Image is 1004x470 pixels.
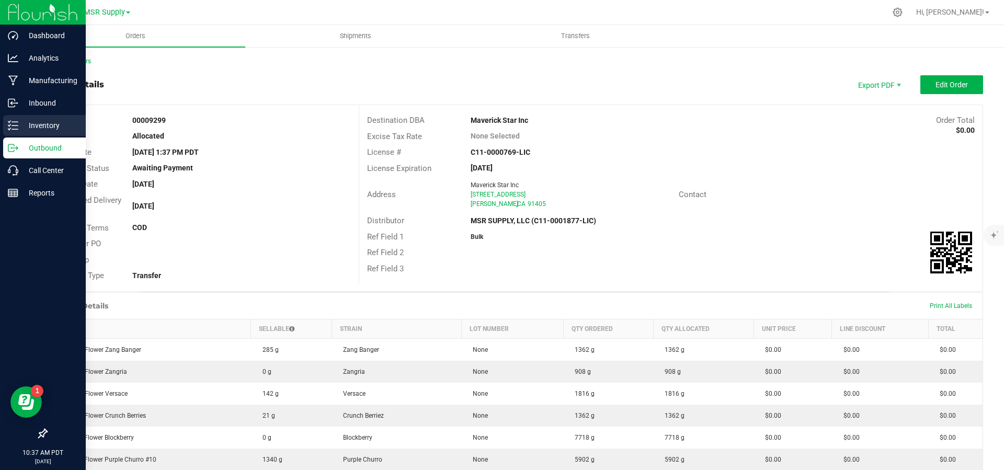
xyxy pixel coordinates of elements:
span: Transfers [547,31,604,41]
span: 1362 g [569,412,595,419]
inline-svg: Analytics [8,53,18,63]
span: Zangria [338,368,365,375]
th: Lot Number [461,319,563,338]
span: Ref Field 3 [367,264,404,273]
strong: Awaiting Payment [132,164,193,172]
strong: COD [132,223,147,232]
strong: [DATE] [471,164,493,172]
strong: Maverick Star Inc [471,116,528,124]
span: Orders [111,31,159,41]
inline-svg: Inventory [8,120,18,131]
div: Manage settings [891,7,904,17]
span: 1362 g [659,346,684,353]
span: ELO Bulk Flower Zangria [53,368,127,375]
p: [DATE] [5,457,81,465]
span: Ref Field 2 [367,248,404,257]
span: ELO Bulk Flower Zang Banger [53,346,141,353]
span: Print All Labels [930,302,972,309]
span: License Expiration [367,164,431,173]
span: Order Total [936,116,975,125]
li: Export PDF [847,75,910,94]
span: 1340 g [257,456,282,463]
span: 21 g [257,412,275,419]
th: Line Discount [832,319,928,338]
qrcode: 00009299 [930,232,972,273]
span: Contact [679,190,706,199]
strong: 00009299 [132,116,166,124]
span: $0.00 [760,368,781,375]
span: Maverick Star Inc [471,181,519,189]
th: Strain [332,319,461,338]
span: 7718 g [659,434,684,441]
inline-svg: Inbound [8,98,18,108]
strong: Allocated [132,132,164,140]
span: Requested Delivery Date [54,196,121,217]
span: None [467,390,488,397]
th: Qty Allocated [653,319,754,338]
a: Shipments [245,25,465,47]
span: $0.00 [934,346,956,353]
span: None [467,346,488,353]
inline-svg: Call Center [8,165,18,176]
span: Zang Banger [338,346,379,353]
span: 908 g [659,368,681,375]
strong: $0.00 [956,126,975,134]
strong: None Selected [471,132,520,140]
iframe: Resource center unread badge [31,385,43,397]
span: 7718 g [569,434,595,441]
span: 1362 g [659,412,684,419]
span: Blockberry [338,434,372,441]
span: [PERSON_NAME] [471,200,518,208]
inline-svg: Manufacturing [8,75,18,86]
span: ELO Bulk Flower Versace [53,390,128,397]
span: Purple Churro [338,456,382,463]
span: $0.00 [934,456,956,463]
span: SBL Bulk Flower Purple Churro #10 [53,456,156,463]
inline-svg: Outbound [8,143,18,153]
th: Qty Ordered [563,319,653,338]
span: Hi, [PERSON_NAME]! [916,8,984,16]
span: , [516,200,517,208]
span: $0.00 [838,412,860,419]
span: 5902 g [659,456,684,463]
span: Versace [338,390,366,397]
p: Analytics [18,52,81,64]
span: None [467,368,488,375]
span: None [467,434,488,441]
span: 1816 g [659,390,684,397]
a: Orders [25,25,245,47]
strong: MSR SUPPLY, LLC (C11-0001877-LIC) [471,216,596,225]
span: $0.00 [934,434,956,441]
button: Edit Order [920,75,983,94]
inline-svg: Reports [8,188,18,198]
span: Shipments [326,31,385,41]
img: Scan me! [930,232,972,273]
span: None [467,456,488,463]
iframe: Resource center [10,386,42,418]
span: $0.00 [760,456,781,463]
span: Ref Field 1 [367,232,404,242]
span: $0.00 [934,368,956,375]
span: Excise Tax Rate [367,132,422,141]
p: Reports [18,187,81,199]
strong: [DATE] 1:37 PM PDT [132,148,199,156]
span: $0.00 [838,368,860,375]
span: $0.00 [838,434,860,441]
strong: C11-0000769-LIC [471,148,530,156]
span: SBL Bulk Flower Blockberry [53,434,134,441]
span: $0.00 [760,390,781,397]
a: Transfers [465,25,686,47]
span: $0.00 [760,434,781,441]
p: Dashboard [18,29,81,42]
span: 1362 g [569,346,595,353]
span: 0 g [257,368,271,375]
th: Total [928,319,983,338]
p: Outbound [18,142,81,154]
span: $0.00 [934,412,956,419]
span: 908 g [569,368,591,375]
span: License # [367,147,401,157]
span: MSR Supply [84,8,125,17]
span: $0.00 [838,456,860,463]
p: Inventory [18,119,81,132]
